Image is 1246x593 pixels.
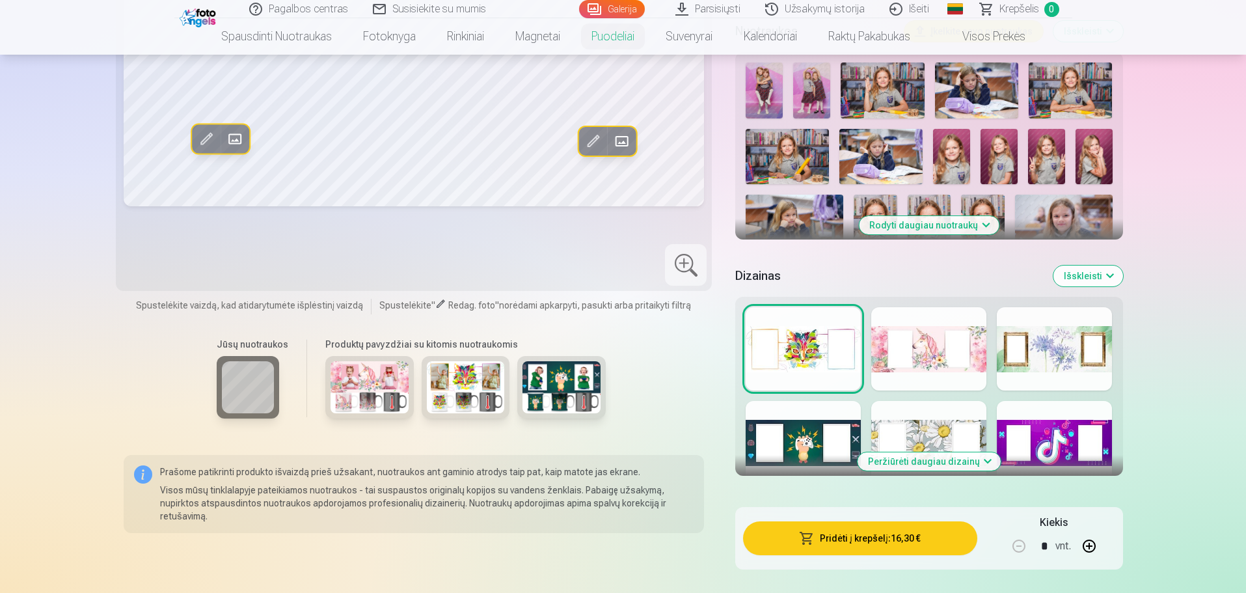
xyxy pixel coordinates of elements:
button: Pridėti į krepšelį:16,30 € [743,521,977,555]
a: Magnetai [500,18,576,55]
div: vnt. [1055,531,1071,562]
a: Kalendoriai [728,18,813,55]
h5: Kiekis [1040,515,1068,531]
span: Spustelėkite [379,300,431,310]
p: Prašome patikrinti produkto išvaizdą prieš užsakant, nuotraukos ant gaminio atrodys taip pat, kai... [160,465,694,478]
span: Spustelėkite vaizdą, kad atidarytumėte išplėstinį vaizdą [136,299,363,312]
h6: Produktų pavyzdžiai su kitomis nuotraukomis [320,338,611,351]
a: Suvenyrai [650,18,728,55]
span: Redag. foto [448,300,495,310]
a: Raktų pakabukas [813,18,926,55]
span: " [495,300,499,310]
span: norėdami apkarpyti, pasukti arba pritaikyti filtrą [499,300,691,310]
a: Puodeliai [576,18,650,55]
img: /fa2 [180,5,219,27]
a: Spausdinti nuotraukas [206,18,347,55]
button: Peržiūrėti daugiau dizainų [858,452,1001,471]
span: " [431,300,435,310]
button: Rodyti daugiau nuotraukų [859,216,999,234]
h5: Dizainas [735,267,1042,285]
a: Visos prekės [926,18,1041,55]
a: Rinkiniai [431,18,500,55]
span: 0 [1044,2,1059,17]
span: Krepšelis [999,1,1039,17]
button: Išskleisti [1053,266,1123,286]
p: Visos mūsų tinklalapyje pateikiamos nuotraukos - tai suspaustos originalų kopijos su vandens ženk... [160,484,694,523]
a: Fotoknyga [347,18,431,55]
h6: Jūsų nuotraukos [217,338,288,351]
